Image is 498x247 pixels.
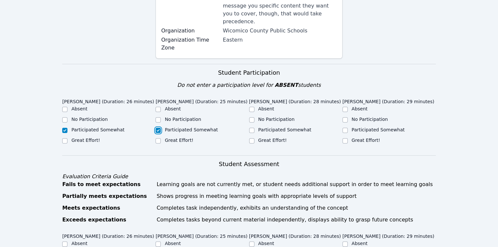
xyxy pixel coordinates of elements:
div: Evaluation Criteria Guide [62,173,436,180]
div: Fails to meet expectations [62,180,153,188]
div: Learning goals are not currently met, or student needs additional support in order to meet learni... [157,180,436,188]
div: Meets expectations [62,204,153,212]
h3: Student Assessment [62,160,436,169]
legend: [PERSON_NAME] (Duration: 25 minutes) [156,96,248,105]
label: Absent [258,241,274,246]
legend: [PERSON_NAME] (Duration: 26 minutes) [62,230,154,240]
div: Eastern [223,36,337,44]
label: No Participation [71,117,108,122]
label: Participated Somewhat [165,127,218,132]
label: No Participation [165,117,201,122]
span: ABSENT [275,82,298,88]
legend: [PERSON_NAME] (Duration: 29 minutes) [342,230,434,240]
div: Shows progress in meeting learning goals with appropriate levels of support [157,192,436,200]
div: Completes task independently, exhibits an understanding of the concept [157,204,436,212]
legend: [PERSON_NAME] (Duration: 28 minutes) [249,230,341,240]
div: Exceeds expectations [62,216,153,224]
legend: [PERSON_NAME] (Duration: 28 minutes) [249,96,341,105]
label: Great Effort! [258,138,287,143]
div: Wicomico County Public Schools [223,27,337,35]
label: Absent [71,106,87,111]
legend: [PERSON_NAME] (Duration: 26 minutes) [62,96,154,105]
label: Participated Somewhat [352,127,405,132]
label: No Participation [258,117,295,122]
h3: Student Participation [62,68,436,77]
legend: [PERSON_NAME] (Duration: 25 minutes) [156,230,248,240]
label: Absent [71,241,87,246]
label: Organization [161,27,219,35]
label: Absent [352,106,368,111]
label: Great Effort! [352,138,380,143]
label: Absent [165,106,181,111]
div: Partially meets expectations [62,192,153,200]
label: Great Effort! [165,138,193,143]
label: Absent [165,241,181,246]
label: Great Effort! [71,138,100,143]
label: Participated Somewhat [71,127,124,132]
div: Do not enter a participation level for students [62,81,436,89]
label: No Participation [352,117,388,122]
div: Completes tasks beyond current material independently, displays ability to grasp future concepts [157,216,436,224]
label: Absent [352,241,368,246]
label: Organization Time Zone [161,36,219,52]
label: Absent [258,106,274,111]
legend: [PERSON_NAME] (Duration: 29 minutes) [342,96,434,105]
label: Participated Somewhat [258,127,311,132]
